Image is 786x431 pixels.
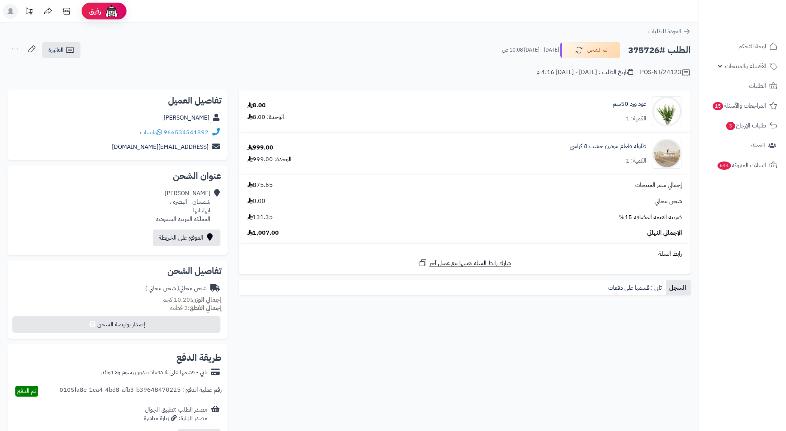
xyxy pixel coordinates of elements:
[190,295,222,304] strong: إجمالي الوزن:
[156,189,210,223] div: [PERSON_NAME] شمسان - البصره ، ابها، ابها المملكة العربية السعودية
[666,280,691,295] a: السجل
[164,128,208,137] a: 966534541892
[247,181,273,190] span: 875.65
[735,6,779,22] img: logo-2.png
[703,77,782,95] a: الطلبات
[104,4,119,19] img: ai-face.png
[648,27,681,36] span: العودة للطلبات
[164,113,209,122] a: [PERSON_NAME]
[17,387,36,395] span: تم الدفع
[247,113,284,121] div: الوحدة: 8.00
[655,197,682,206] span: شحن مجاني
[48,46,64,55] span: الفاتورة
[247,144,273,152] div: 999.00
[703,136,782,154] a: العملاء
[247,197,265,206] span: 0.00
[247,155,292,164] div: الوحدة: 999.00
[725,61,766,71] span: الأقسام والمنتجات
[145,284,207,293] div: شحن مجاني
[628,43,691,58] h2: الطلب #375726
[626,157,646,165] div: الكمية: 1
[570,142,646,151] a: طاولة طعام مودرن خشب 8 كراسي
[712,102,724,111] span: 15
[176,353,222,362] h2: طريقة الدفع
[429,259,511,268] span: شارك رابط السلة نفسها مع عميل آخر
[726,121,735,130] span: 3
[42,42,80,58] a: الفاتورة
[717,161,732,170] span: 644
[13,172,222,181] h2: عنوان الشحن
[13,96,222,105] h2: تفاصيل العميل
[418,258,511,268] a: شارك رابط السلة نفسها مع عميل آخر
[703,37,782,55] a: لوحة التحكم
[652,96,682,126] img: c0be8deaeef0192140ae2f14021aa23fd30609a81ed511ae2b6968067c83adc7JRC20-150-90x90.jpg
[153,230,220,246] a: الموقع على الخريطة
[703,156,782,174] a: السلات المتروكة644
[635,181,682,190] span: إجمالي سعر المنتجات
[619,213,682,222] span: ضريبة القيمة المضافة 15%
[13,267,222,275] h2: تفاصيل الشحن
[170,304,222,313] small: 2 قطعة
[725,120,766,131] span: طلبات الإرجاع
[613,100,646,108] a: عود ورد 50سم
[536,68,633,77] div: تاريخ الطلب : [DATE] - [DATE] 4:16 م
[738,41,766,52] span: لوحة التحكم
[89,7,101,16] span: رفيق
[749,81,766,91] span: الطلبات
[162,295,222,304] small: 10.20 كجم
[502,46,559,54] small: [DATE] - [DATE] 10:08 ص
[647,229,682,237] span: الإجمالي النهائي
[712,101,766,111] span: المراجعات والأسئلة
[242,250,688,258] div: رابط السلة
[247,229,279,237] span: 1,007.00
[703,117,782,135] a: طلبات الإرجاع3
[652,139,682,169] img: 1752668496-1-90x90.jpg
[140,128,162,137] a: واتساب
[188,304,222,313] strong: إجمالي القطع:
[20,4,39,21] a: تحديثات المنصة
[101,368,207,377] div: تابي - قسّمها على 4 دفعات بدون رسوم ولا فوائد
[144,406,207,423] div: مصدر الطلب :تطبيق الجوال
[145,284,179,293] span: ( شحن مجاني )
[750,140,765,151] span: العملاء
[703,97,782,115] a: المراجعات والأسئلة15
[605,280,666,295] a: تابي : قسمها على دفعات
[247,213,273,222] span: 131.35
[112,142,208,151] a: [EMAIL_ADDRESS][DOMAIN_NAME]
[247,101,266,110] div: 8.00
[648,27,691,36] a: العودة للطلبات
[144,414,207,423] div: مصدر الزيارة: زيارة مباشرة
[626,114,646,123] div: الكمية: 1
[12,316,220,333] button: إصدار بوليصة الشحن
[640,68,691,77] div: POS-NT/24123
[717,160,766,170] span: السلات المتروكة
[60,386,222,397] div: رقم عملية الدفع : 0105fa8e-1ca4-4bd8-afb3-b39648470225
[560,42,620,58] button: تم الشحن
